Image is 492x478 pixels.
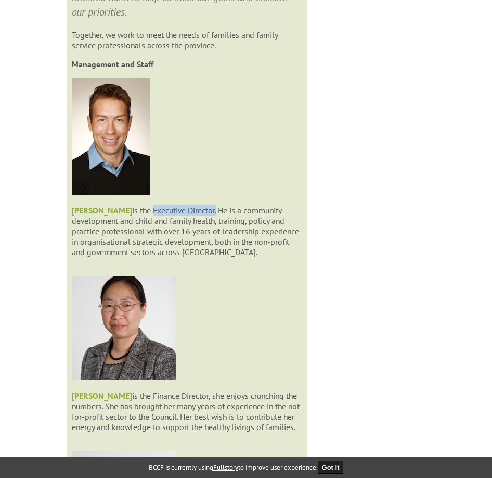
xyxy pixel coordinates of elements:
button: Got it [318,461,344,474]
a: [PERSON_NAME] [72,391,132,401]
p: Together, we work to meet the needs of families and family service professionals across the provi... [72,30,302,51]
a: Fullstory [213,463,238,472]
p: is the Finance Director, she enjoys crunching the numbers. She has brought her many years of expe... [72,391,302,432]
strong: Management and Staff [72,59,153,69]
a: [PERSON_NAME] [72,205,132,216]
p: is the Executive Director. He is a community development and child and family health, training, p... [72,205,302,268]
